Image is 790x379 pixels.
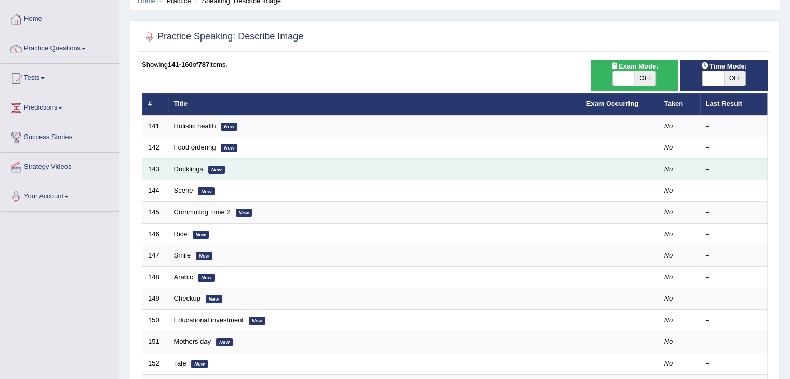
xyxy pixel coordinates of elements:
[664,186,673,194] em: No
[142,137,168,159] td: 142
[664,143,673,151] em: No
[174,273,193,281] a: Arabic
[664,251,673,259] em: No
[142,115,168,137] td: 141
[606,61,662,72] span: Exam Mode:
[142,245,168,267] td: 147
[198,274,215,282] em: New
[142,158,168,180] td: 143
[591,60,678,91] div: Show exams occurring in exams
[1,5,119,31] a: Home
[168,61,193,69] b: 141-160
[706,229,762,239] div: –
[586,100,638,107] a: Exam Occurring
[174,143,216,151] a: Food ordering
[664,337,673,345] em: No
[198,61,209,69] b: 787
[706,273,762,282] div: –
[706,208,762,218] div: –
[191,360,208,368] em: New
[216,338,233,346] em: New
[174,186,193,194] a: Scene
[664,230,673,238] em: No
[706,165,762,174] div: –
[198,187,215,196] em: New
[221,123,237,131] em: New
[1,93,119,119] a: Predictions
[634,71,656,86] span: OFF
[221,144,237,152] em: New
[174,294,200,302] a: Checkup
[664,122,673,130] em: No
[142,331,168,353] td: 151
[142,353,168,374] td: 152
[664,316,673,324] em: No
[664,165,673,173] em: No
[664,359,673,367] em: No
[142,266,168,288] td: 148
[664,294,673,302] em: No
[142,93,168,115] th: #
[697,61,751,72] span: Time Mode:
[706,143,762,153] div: –
[206,295,222,303] em: New
[142,60,768,70] div: Showing of items.
[174,230,188,238] a: Rice
[1,34,119,60] a: Practice Questions
[174,165,203,173] a: Ducklings
[174,122,216,130] a: Holistic health
[724,71,746,86] span: OFF
[142,202,168,224] td: 145
[706,359,762,369] div: –
[706,316,762,326] div: –
[174,208,231,216] a: Commuting Time 2
[196,252,212,260] em: New
[1,182,119,208] a: Your Account
[1,64,119,90] a: Tests
[168,93,581,115] th: Title
[1,123,119,149] a: Success Stories
[664,273,673,281] em: No
[174,251,191,259] a: Smile
[174,316,244,324] a: Educational investment
[706,337,762,347] div: –
[249,317,265,325] em: New
[236,209,252,217] em: New
[700,93,768,115] th: Last Result
[142,29,303,45] h2: Practice Speaking: Describe Image
[142,180,168,202] td: 144
[706,186,762,196] div: –
[174,359,186,367] a: Tale
[174,337,211,345] a: Mothers day
[142,223,168,245] td: 146
[208,166,225,174] em: New
[706,294,762,304] div: –
[659,93,700,115] th: Taken
[142,288,168,310] td: 149
[1,153,119,179] a: Strategy Videos
[706,121,762,131] div: –
[142,309,168,331] td: 150
[193,231,209,239] em: New
[664,208,673,216] em: No
[706,251,762,261] div: –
